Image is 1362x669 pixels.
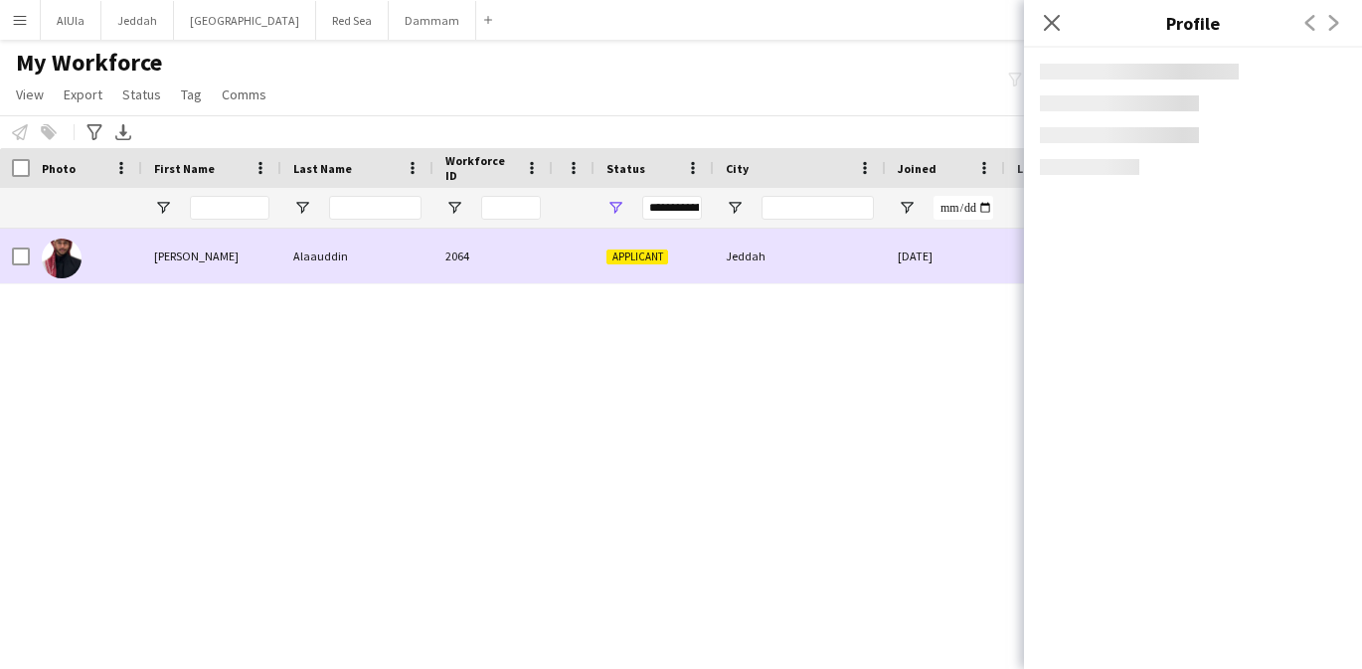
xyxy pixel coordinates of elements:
button: [GEOGRAPHIC_DATA] [174,1,316,40]
button: Jeddah [101,1,174,40]
button: Open Filter Menu [898,199,916,217]
a: Tag [173,82,210,107]
span: Photo [42,161,76,176]
button: Open Filter Menu [726,199,744,217]
span: First Name [154,161,215,176]
app-action-btn: Export XLSX [111,120,135,144]
a: Export [56,82,110,107]
input: First Name Filter Input [190,196,269,220]
span: Comms [222,85,266,103]
input: Workforce ID Filter Input [481,196,541,220]
span: Joined [898,161,936,176]
input: City Filter Input [762,196,874,220]
button: Open Filter Menu [154,199,172,217]
div: [DATE] [886,229,1005,283]
button: AlUla [41,1,101,40]
div: Jeddah [714,229,886,283]
div: [PERSON_NAME] [142,229,281,283]
span: Last Name [293,161,352,176]
span: Workforce ID [445,153,517,183]
span: Status [122,85,161,103]
app-action-btn: Advanced filters [83,120,106,144]
a: View [8,82,52,107]
button: Open Filter Menu [293,199,311,217]
h3: Profile [1024,10,1362,36]
button: Open Filter Menu [445,199,463,217]
a: Status [114,82,169,107]
input: Last Name Filter Input [329,196,422,220]
span: View [16,85,44,103]
span: City [726,161,749,176]
button: Red Sea [316,1,389,40]
div: 2064 [433,229,553,283]
span: Status [606,161,645,176]
button: Open Filter Menu [606,199,624,217]
span: My Workforce [16,48,162,78]
span: Applicant [606,250,668,264]
img: Abdullah Alaauddin [42,239,82,278]
a: Comms [214,82,274,107]
span: Export [64,85,102,103]
input: Joined Filter Input [934,196,993,220]
div: Alaauddin [281,229,433,283]
button: Dammam [389,1,476,40]
span: Last job [1017,161,1062,176]
span: Tag [181,85,202,103]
